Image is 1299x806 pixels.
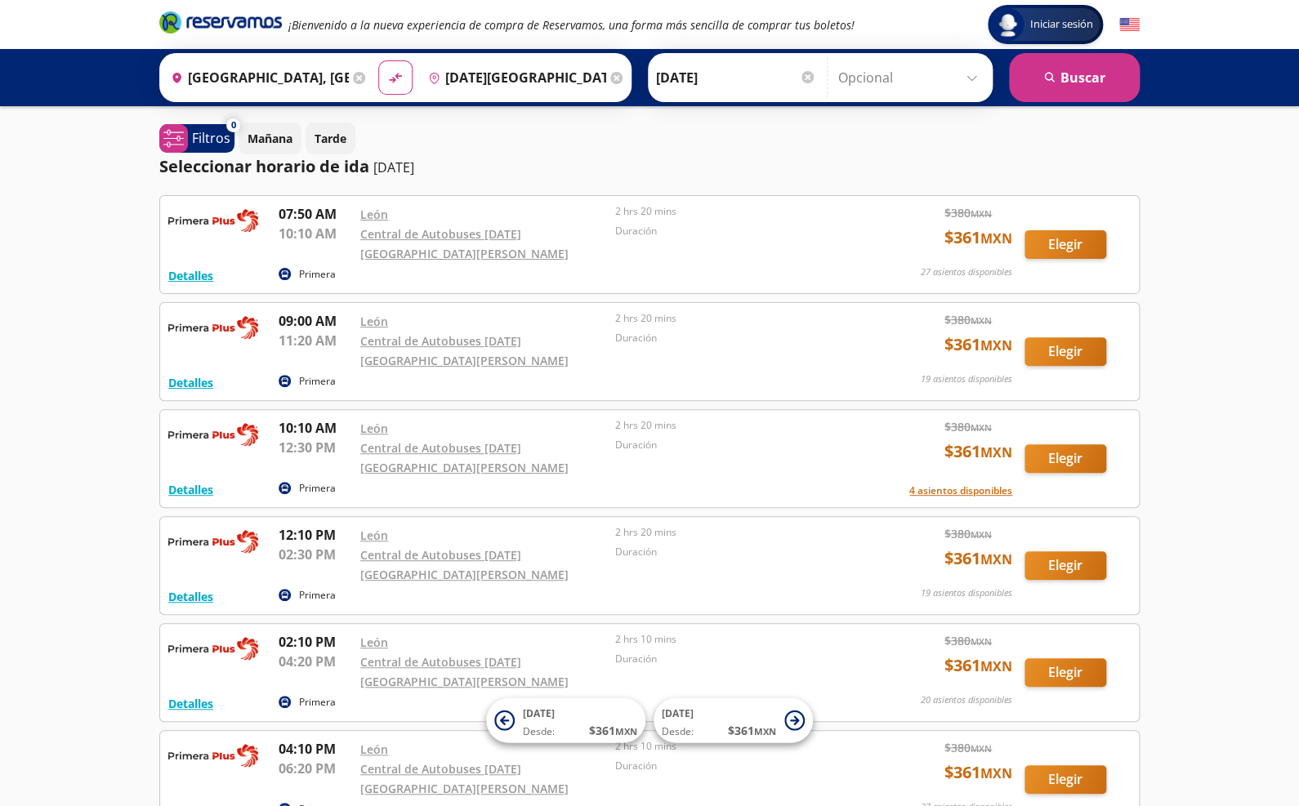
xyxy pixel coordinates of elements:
p: 06:20 PM [279,759,352,778]
span: 0 [231,118,236,132]
img: RESERVAMOS [168,311,258,344]
p: Duración [615,331,862,345]
p: 02:30 PM [279,545,352,564]
span: $ 361 [944,439,1012,464]
small: MXN [980,764,1012,782]
span: $ 380 [944,418,992,435]
button: Detalles [168,374,213,391]
p: Mañana [248,130,292,147]
p: 04:10 PM [279,739,352,759]
span: $ 361 [944,546,1012,571]
button: Elegir [1024,551,1106,580]
span: $ 380 [944,739,992,756]
p: Primera [299,481,336,496]
p: 2 hrs 10 mins [615,632,862,647]
button: Detalles [168,588,213,605]
p: 27 asientos disponibles [921,265,1012,279]
p: 10:10 AM [279,224,352,243]
p: 2 hrs 20 mins [615,525,862,540]
i: Brand Logo [159,10,282,34]
a: Central de Autobuses [DATE][GEOGRAPHIC_DATA][PERSON_NAME] [360,226,569,261]
span: $ 380 [944,632,992,649]
input: Opcional [838,57,984,98]
small: MXN [971,635,992,648]
button: Elegir [1024,658,1106,687]
button: Buscar [1009,53,1140,102]
span: $ 361 [944,332,1012,357]
button: Elegir [1024,765,1106,794]
span: Iniciar sesión [1024,16,1100,33]
span: $ 361 [944,760,1012,785]
p: Duración [615,438,862,452]
a: Central de Autobuses [DATE][GEOGRAPHIC_DATA][PERSON_NAME] [360,440,569,475]
p: 19 asientos disponibles [921,586,1012,600]
p: 2 hrs 20 mins [615,311,862,326]
span: $ 380 [944,525,992,542]
p: Tarde [315,130,346,147]
input: Buscar Destino [422,57,606,98]
span: [DATE] [662,706,694,720]
small: MXN [971,742,992,755]
button: Elegir [1024,337,1106,366]
small: MXN [980,229,1012,247]
input: Elegir Fecha [656,57,816,98]
p: Duración [615,545,862,559]
a: León [360,635,388,650]
p: 12:10 PM [279,525,352,545]
p: Primera [299,588,336,603]
a: Central de Autobuses [DATE][GEOGRAPHIC_DATA][PERSON_NAME] [360,761,569,796]
p: 12:30 PM [279,438,352,457]
input: Buscar Origen [164,57,349,98]
button: Elegir [1024,444,1106,473]
button: [DATE]Desde:$361MXN [486,698,645,743]
span: $ 361 [728,722,776,739]
p: Duración [615,224,862,238]
img: RESERVAMOS [168,632,258,665]
button: Tarde [306,122,355,154]
button: Detalles [168,481,213,498]
p: 2 hrs 20 mins [615,204,862,219]
p: 11:20 AM [279,331,352,350]
small: MXN [971,207,992,220]
small: MXN [980,336,1012,354]
p: Primera [299,374,336,389]
span: Desde: [523,724,555,739]
p: [DATE] [373,158,414,177]
p: Primera [299,267,336,282]
a: León [360,421,388,436]
button: [DATE]Desde:$361MXN [654,698,813,743]
span: $ 361 [944,225,1012,250]
small: MXN [971,421,992,434]
img: RESERVAMOS [168,525,258,558]
em: ¡Bienvenido a la nueva experiencia de compra de Reservamos, una forma más sencilla de comprar tus... [288,17,855,33]
a: León [360,528,388,543]
button: English [1119,15,1140,35]
img: RESERVAMOS [168,204,258,237]
small: MXN [980,550,1012,568]
span: Desde: [662,724,694,739]
img: RESERVAMOS [168,739,258,772]
p: 2 hrs 20 mins [615,418,862,433]
p: 04:20 PM [279,652,352,671]
small: MXN [754,725,776,737]
span: $ 380 [944,311,992,328]
img: RESERVAMOS [168,418,258,451]
button: 4 asientos disponibles [909,483,1012,498]
a: Central de Autobuses [DATE][GEOGRAPHIC_DATA][PERSON_NAME] [360,654,569,689]
a: Brand Logo [159,10,282,39]
a: León [360,207,388,222]
p: 19 asientos disponibles [921,372,1012,386]
a: Central de Autobuses [DATE][GEOGRAPHIC_DATA][PERSON_NAME] [360,547,569,582]
button: Mañana [239,122,301,154]
small: MXN [980,657,1012,675]
small: MXN [971,528,992,541]
button: Elegir [1024,230,1106,259]
small: MXN [615,725,637,737]
span: $ 361 [944,653,1012,678]
p: Seleccionar horario de ida [159,154,369,179]
p: 02:10 PM [279,632,352,652]
p: Primera [299,695,336,710]
a: León [360,741,388,757]
button: 0Filtros [159,124,234,153]
span: [DATE] [523,706,555,720]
